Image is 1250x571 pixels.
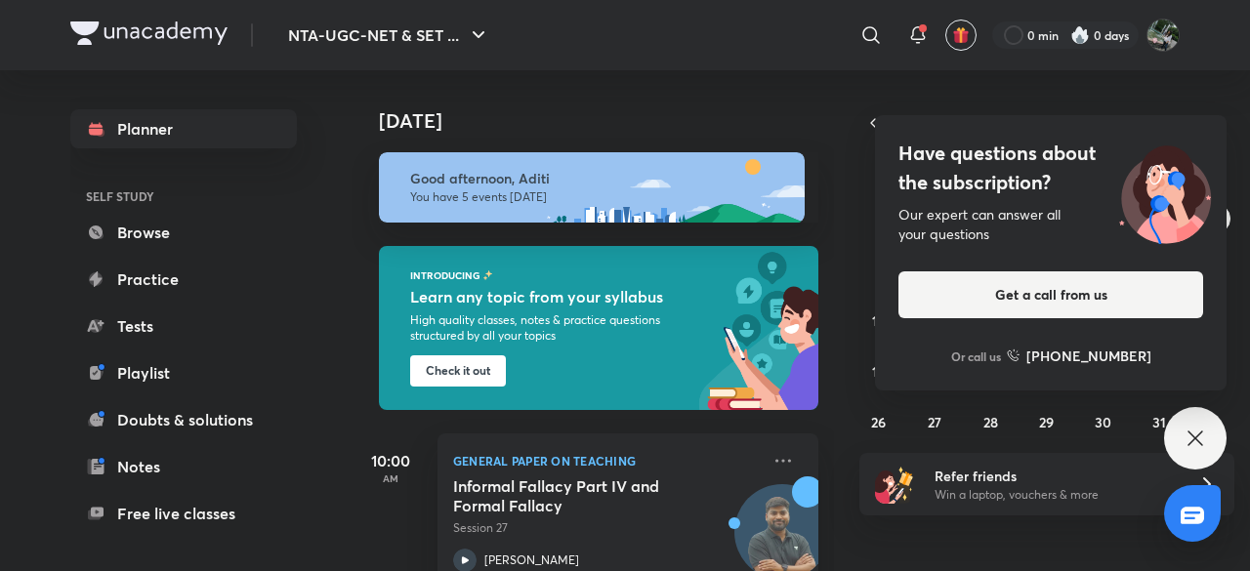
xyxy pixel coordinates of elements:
a: Company Logo [70,21,228,50]
a: Free live classes [70,494,297,533]
h4: [DATE] [379,109,838,133]
img: avatar [952,26,970,44]
h4: Have questions about the subscription? [898,139,1203,197]
h6: Good afternoon, Aditi [410,170,787,187]
button: Check it out [410,355,506,387]
p: INTRODUCING [410,269,480,281]
img: ttu_illustration_new.svg [1104,139,1227,244]
h5: 10:00 [352,449,430,472]
img: afternoon [379,152,805,223]
img: Company Logo [70,21,228,45]
button: Get a call from us [898,271,1203,318]
a: Notes [70,447,297,486]
h6: Refer friends [935,466,1175,486]
h6: [PHONE_NUMBER] [1026,346,1151,366]
abbr: October 31, 2025 [1152,413,1166,431]
img: feature [482,269,493,281]
abbr: October 26, 2025 [871,413,886,431]
p: High quality classes, notes & practice questions structured by all your topics [410,312,662,344]
button: October 28, 2025 [976,406,1007,437]
button: NTA-UGC-NET & SET ... [276,16,502,55]
a: Tests [70,306,297,346]
p: General Paper on Teaching [453,449,760,472]
div: Our expert can answer all your questions [898,205,1203,244]
img: Aditi Kathuria [1146,19,1180,52]
button: [DATE] [887,109,1207,137]
abbr: October 29, 2025 [1039,413,1054,431]
abbr: October 12, 2025 [872,311,885,330]
a: Playlist [70,353,297,392]
button: October 30, 2025 [1087,406,1118,437]
abbr: October 28, 2025 [983,413,998,431]
button: October 31, 2025 [1144,406,1175,437]
h6: SELF STUDY [70,180,297,213]
button: avatar [945,20,977,51]
abbr: October 30, 2025 [1095,413,1111,431]
a: Doubts & solutions [70,400,297,439]
p: Win a laptop, vouchers & more [935,486,1175,504]
h5: Informal Fallacy Part IV and Formal Fallacy [453,476,696,515]
abbr: October 27, 2025 [928,413,941,431]
p: You have 5 events [DATE] [410,189,787,205]
a: Practice [70,260,297,299]
p: Session 27 [453,519,760,537]
button: October 27, 2025 [919,406,950,437]
p: Or call us [951,347,1001,365]
h5: Learn any topic from your syllabus [410,285,667,308]
p: AM [352,472,430,484]
button: October 19, 2025 [863,355,895,387]
button: October 12, 2025 [863,305,895,336]
button: October 26, 2025 [863,406,895,437]
span: [DATE] [1016,110,1079,137]
button: October 29, 2025 [1031,406,1062,437]
img: streak [1070,25,1090,45]
a: [PHONE_NUMBER] [1007,346,1151,366]
abbr: October 19, 2025 [872,362,886,381]
p: [PERSON_NAME] [484,551,579,569]
img: referral [875,465,914,504]
a: Planner [70,109,297,148]
a: Browse [70,213,297,252]
button: October 5, 2025 [863,254,895,285]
